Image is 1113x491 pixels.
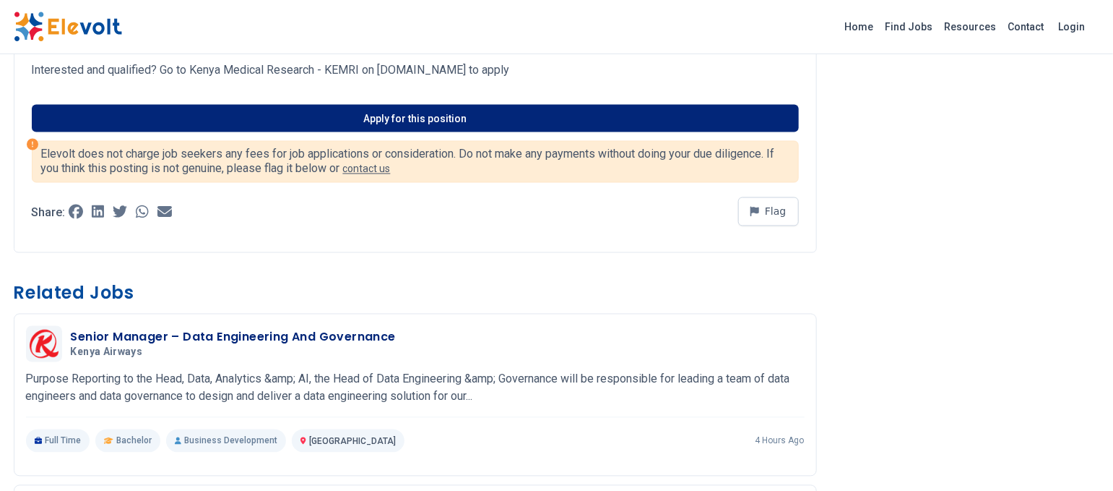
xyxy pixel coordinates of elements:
[26,430,90,453] p: Full Time
[880,15,939,38] a: Find Jobs
[755,435,805,447] p: 4 hours ago
[116,435,152,447] span: Bachelor
[32,208,66,219] p: Share:
[309,437,396,447] span: [GEOGRAPHIC_DATA]
[1041,422,1113,491] iframe: Chat Widget
[939,15,1002,38] a: Resources
[71,346,143,359] span: Kenya Airways
[26,371,805,406] p: Purpose Reporting to the Head, Data, Analytics &amp; AI, the Head of Data Engineering &amp; Gover...
[839,15,880,38] a: Home
[32,61,799,79] p: Interested and qualified? Go to Kenya Medical Research - KEMRI on [DOMAIN_NAME] to apply
[1002,15,1050,38] a: Contact
[1050,12,1094,41] a: Login
[343,163,391,175] a: contact us
[26,326,805,453] a: Kenya AirwaysSenior Manager – Data Engineering And GovernanceKenya AirwaysPurpose Reporting to th...
[166,430,286,453] p: Business Development
[32,105,799,132] a: Apply for this position
[71,329,396,346] h3: Senior Manager – Data Engineering And Governance
[738,197,799,226] button: Flag
[14,282,817,305] h3: Related Jobs
[30,330,59,359] img: Kenya Airways
[41,148,789,176] p: Elevolt does not charge job seekers any fees for job applications or consideration. Do not make a...
[14,12,122,42] img: Elevolt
